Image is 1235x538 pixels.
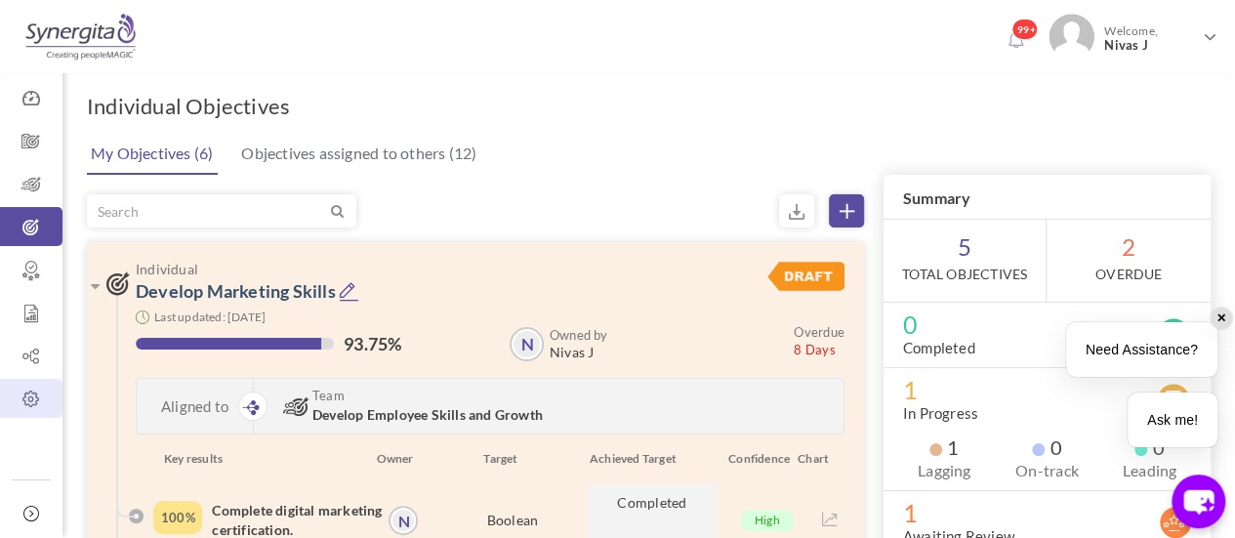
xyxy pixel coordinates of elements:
[22,13,139,62] img: Logo
[417,449,565,469] div: Target
[1006,461,1089,480] label: On-track
[829,194,864,228] a: Create Objective
[903,461,986,480] label: Lagging
[794,324,844,340] small: Overdue
[902,265,1027,284] label: Total Objectives
[1128,393,1217,447] div: Ask me!
[929,437,959,457] span: 1
[741,510,794,531] span: High
[884,220,1047,302] span: 5
[1047,220,1211,302] span: 2
[788,449,847,469] div: Chart
[1095,265,1162,284] label: OverDue
[884,175,1211,220] h3: Summary
[1104,38,1196,53] span: Nivas J
[1011,19,1038,40] span: 99+
[88,195,327,227] input: Search
[339,280,359,305] a: Edit Objective
[136,280,336,302] a: Develop Marketing Skills
[1049,14,1094,60] img: Photo
[903,380,1191,399] span: 1
[550,327,608,343] b: Owned by
[137,379,254,434] div: Aligned to
[344,334,401,353] label: 93.75%
[1211,308,1232,329] div: ✕
[767,262,844,291] img: DraftStatus.svg
[1172,475,1225,528] button: chat-button
[1066,322,1217,377] div: Need Assistance?
[1094,14,1201,62] span: Welcome,
[779,194,814,228] small: Export
[1041,6,1225,63] a: Photo Welcome,Nivas J
[903,503,1191,522] span: 1
[86,134,218,175] a: My Objectives (6)
[714,449,788,469] div: Confidence
[136,262,679,276] span: Individual
[794,323,844,358] small: 8 Days
[903,403,978,423] label: In Progress
[512,329,542,359] a: N
[365,449,417,469] div: Owner
[1000,25,1031,57] a: Notifications
[236,134,481,173] a: Objectives assigned to others (12)
[1108,461,1191,480] label: Leading
[565,449,714,469] div: Achieved Target
[391,508,416,533] a: N
[550,345,608,360] span: Nivas J
[312,389,678,402] span: Team
[1032,437,1061,457] span: 0
[154,310,266,324] small: Last updated: [DATE]
[153,501,202,534] div: Completed Percentage
[87,93,290,120] h1: Individual Objectives
[312,406,543,423] span: Develop Employee Skills and Growth
[149,449,365,469] div: Key results
[903,338,975,357] label: Completed
[903,314,1191,334] span: 0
